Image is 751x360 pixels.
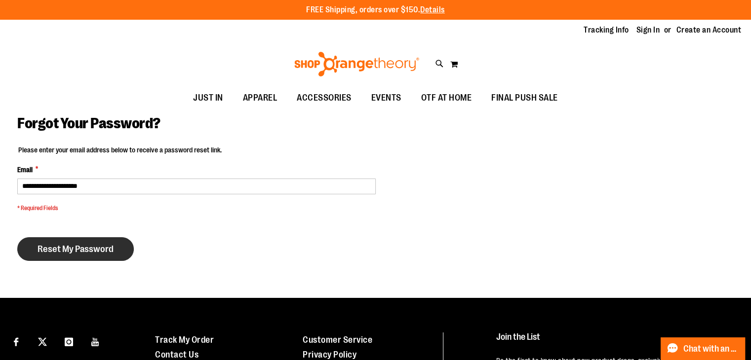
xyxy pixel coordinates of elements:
a: Track My Order [155,335,214,345]
h4: Join the List [496,332,732,351]
legend: Please enter your email address below to receive a password reset link. [17,145,223,155]
span: APPAREL [243,87,277,109]
a: Visit our Instagram page [60,332,78,350]
button: Reset My Password [17,237,134,261]
a: Tracking Info [584,25,629,36]
span: FINAL PUSH SALE [491,87,558,109]
a: EVENTS [361,87,411,109]
a: APPAREL [233,87,287,109]
a: Contact Us [155,350,198,360]
span: Email [17,165,33,175]
a: JUST IN [183,87,233,109]
span: EVENTS [371,87,401,109]
span: OTF AT HOME [421,87,472,109]
a: ACCESSORIES [287,87,361,109]
a: Visit our Facebook page [7,332,25,350]
a: OTF AT HOME [411,87,482,109]
span: JUST IN [193,87,223,109]
button: Chat with an Expert [661,337,746,360]
span: ACCESSORIES [297,87,352,109]
span: Forgot Your Password? [17,115,160,132]
a: Privacy Policy [303,350,356,360]
a: Sign In [636,25,660,36]
span: Chat with an Expert [683,344,739,354]
img: Shop Orangetheory [293,52,421,76]
span: * Required Fields [17,204,376,213]
span: Reset My Password [38,244,114,254]
a: Visit our X page [34,332,51,350]
a: Customer Service [303,335,372,345]
a: Create an Account [676,25,742,36]
a: FINAL PUSH SALE [481,87,568,109]
img: Twitter [38,337,47,346]
p: FREE Shipping, orders over $150. [306,4,445,16]
a: Details [420,5,445,14]
a: Visit our Youtube page [87,332,104,350]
